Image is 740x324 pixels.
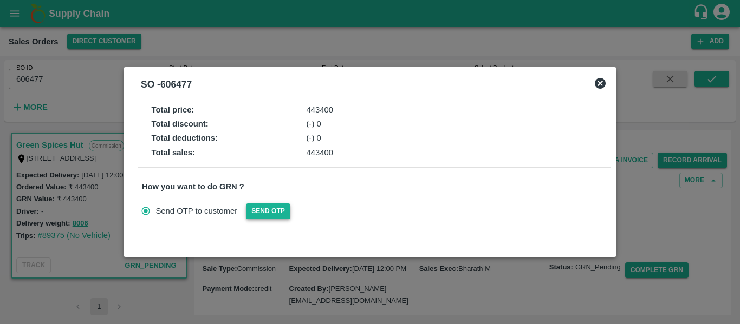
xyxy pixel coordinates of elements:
[151,120,208,128] strong: Total discount :
[151,148,195,157] strong: Total sales :
[155,205,237,217] span: Send OTP to customer
[246,203,290,219] button: Send OTP
[151,134,218,142] strong: Total deductions :
[307,148,334,157] span: 443400
[307,134,321,142] span: (-) 0
[142,182,244,191] strong: How you want to do GRN ?
[307,105,334,114] span: 443400
[141,77,192,92] div: SO - 606477
[151,105,194,114] strong: Total price :
[307,120,321,128] span: (-) 0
